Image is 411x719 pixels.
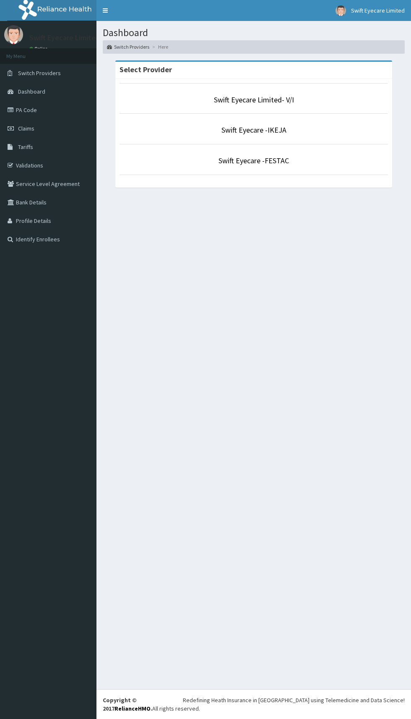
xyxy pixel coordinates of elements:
span: Tariffs [18,143,33,151]
footer: All rights reserved. [96,689,411,719]
a: Swift Eyecare Limited- V/I [214,95,294,105]
a: RelianceHMO [114,705,151,712]
a: Swift Eyecare -FESTAC [219,156,289,165]
a: Swift Eyecare -IKEJA [221,125,286,135]
span: Claims [18,125,34,132]
img: User Image [336,5,346,16]
li: Here [150,43,168,50]
img: User Image [4,25,23,44]
a: Online [29,46,49,52]
h1: Dashboard [103,27,405,38]
p: Swift Eyecare Limited [29,34,100,42]
span: Switch Providers [18,69,61,77]
a: Switch Providers [107,43,149,50]
span: Dashboard [18,88,45,95]
strong: Select Provider [120,65,172,74]
div: Redefining Heath Insurance in [GEOGRAPHIC_DATA] using Telemedicine and Data Science! [183,696,405,704]
span: Swift Eyecare Limited [351,7,405,14]
strong: Copyright © 2017 . [103,696,152,712]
